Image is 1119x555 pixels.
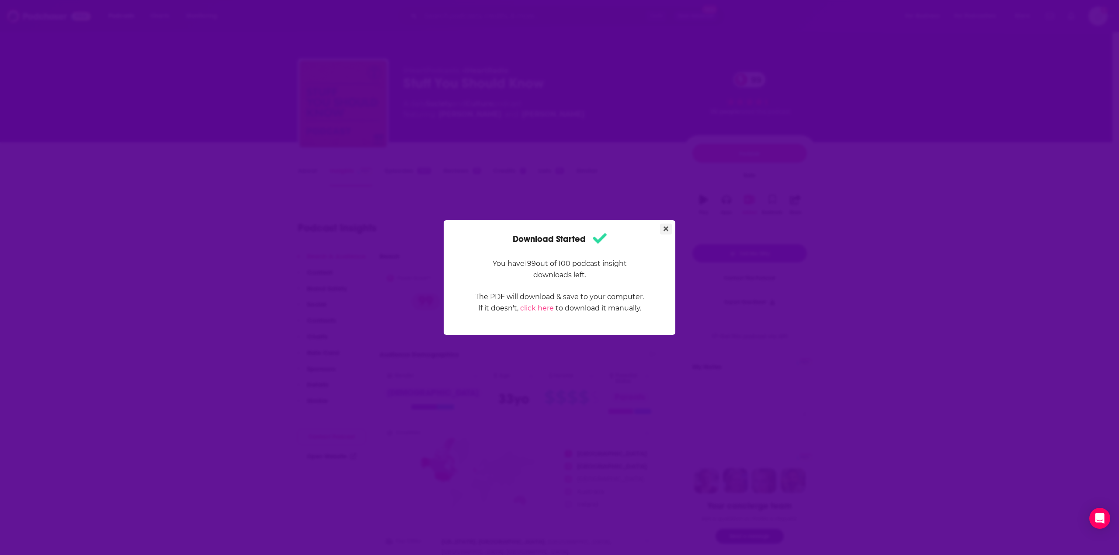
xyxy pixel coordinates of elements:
h1: Download Started [513,231,607,248]
p: The PDF will download & save to your computer. If it doesn't, to download it manually. [475,291,644,314]
button: Close [660,224,672,234]
div: Open Intercom Messenger [1089,508,1110,529]
a: click here [520,304,554,312]
p: You have 199 out of 100 podcast insight downloads left. [475,258,644,281]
